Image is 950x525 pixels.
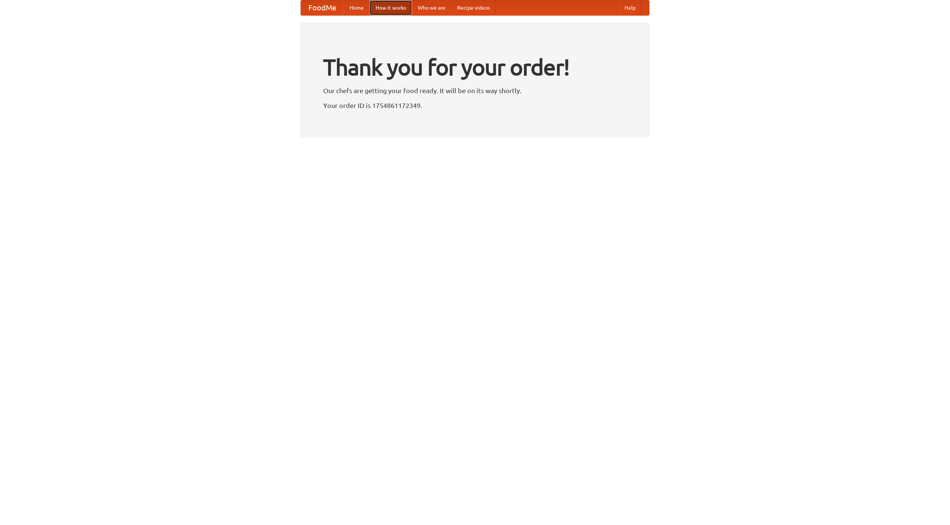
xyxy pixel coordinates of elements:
[451,0,496,15] a: Recipe videos
[323,100,627,111] p: Your order ID is 1754861172349.
[370,0,412,15] a: How it works
[412,0,451,15] a: Who we are
[323,85,627,96] p: Our chefs are getting your food ready. It will be on its way shortly.
[301,0,344,15] a: FoodMe
[323,49,627,85] h1: Thank you for your order!
[619,0,642,15] a: Help
[344,0,370,15] a: Home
